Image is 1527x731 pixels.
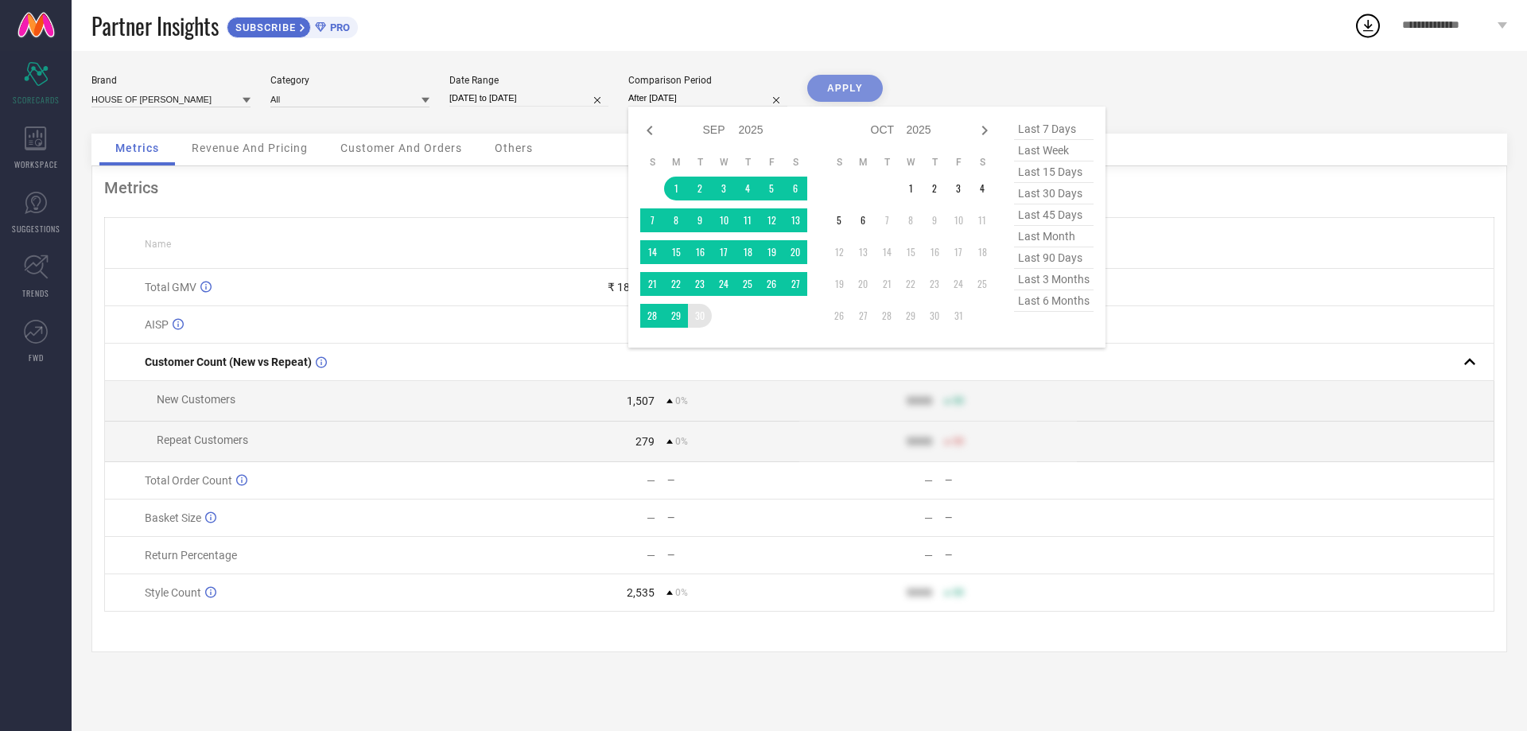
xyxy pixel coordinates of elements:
[449,90,608,107] input: Select date range
[647,549,655,562] div: —
[688,240,712,264] td: Tue Sep 16 2025
[946,240,970,264] td: Fri Oct 17 2025
[635,435,655,448] div: 279
[712,240,736,264] td: Wed Sep 17 2025
[923,208,946,232] td: Thu Oct 09 2025
[953,436,964,447] span: 50
[783,208,807,232] td: Sat Sep 13 2025
[946,304,970,328] td: Fri Oct 31 2025
[946,177,970,200] td: Fri Oct 03 2025
[104,178,1494,197] div: Metrics
[688,304,712,328] td: Tue Sep 30 2025
[667,512,798,523] div: —
[1014,140,1094,161] span: last week
[899,156,923,169] th: Wednesday
[145,356,312,368] span: Customer Count (New vs Repeat)
[760,177,783,200] td: Fri Sep 05 2025
[875,208,899,232] td: Tue Oct 07 2025
[647,511,655,524] div: —
[640,272,664,296] td: Sun Sep 21 2025
[946,272,970,296] td: Fri Oct 24 2025
[91,10,219,42] span: Partner Insights
[736,208,760,232] td: Thu Sep 11 2025
[712,177,736,200] td: Wed Sep 03 2025
[907,435,932,448] div: 9999
[227,13,358,38] a: SUBSCRIBEPRO
[760,272,783,296] td: Fri Sep 26 2025
[975,121,994,140] div: Next month
[736,177,760,200] td: Thu Sep 04 2025
[924,511,933,524] div: —
[340,142,462,154] span: Customer And Orders
[664,156,688,169] th: Monday
[736,272,760,296] td: Thu Sep 25 2025
[907,586,932,599] div: 9999
[627,395,655,407] div: 1,507
[970,177,994,200] td: Sat Oct 04 2025
[675,587,688,598] span: 0%
[664,208,688,232] td: Mon Sep 08 2025
[923,304,946,328] td: Thu Oct 30 2025
[1354,11,1382,40] div: Open download list
[953,587,964,598] span: 50
[970,272,994,296] td: Sat Oct 25 2025
[145,239,171,250] span: Name
[946,156,970,169] th: Friday
[945,475,1076,486] div: —
[851,240,875,264] td: Mon Oct 13 2025
[1014,290,1094,312] span: last 6 months
[899,208,923,232] td: Wed Oct 08 2025
[1014,247,1094,269] span: last 90 days
[664,240,688,264] td: Mon Sep 15 2025
[875,304,899,328] td: Tue Oct 28 2025
[157,434,248,446] span: Repeat Customers
[667,550,798,561] div: —
[712,272,736,296] td: Wed Sep 24 2025
[923,272,946,296] td: Thu Oct 23 2025
[145,474,232,487] span: Total Order Count
[1014,226,1094,247] span: last month
[326,21,350,33] span: PRO
[628,75,787,86] div: Comparison Period
[923,156,946,169] th: Thursday
[1014,183,1094,204] span: last 30 days
[851,156,875,169] th: Monday
[970,156,994,169] th: Saturday
[14,158,58,170] span: WORKSPACE
[827,240,851,264] td: Sun Oct 12 2025
[783,240,807,264] td: Sat Sep 20 2025
[688,156,712,169] th: Tuesday
[827,156,851,169] th: Sunday
[970,208,994,232] td: Sat Oct 11 2025
[760,208,783,232] td: Fri Sep 12 2025
[953,395,964,406] span: 50
[157,393,235,406] span: New Customers
[783,272,807,296] td: Sat Sep 27 2025
[675,436,688,447] span: 0%
[688,272,712,296] td: Tue Sep 23 2025
[851,304,875,328] td: Mon Oct 27 2025
[22,287,49,299] span: TRENDS
[667,475,798,486] div: —
[945,550,1076,561] div: —
[899,240,923,264] td: Wed Oct 15 2025
[827,304,851,328] td: Sun Oct 26 2025
[29,352,44,364] span: FWD
[712,208,736,232] td: Wed Sep 10 2025
[227,21,300,33] span: SUBSCRIBE
[875,240,899,264] td: Tue Oct 14 2025
[675,395,688,406] span: 0%
[145,586,201,599] span: Style Count
[1014,269,1094,290] span: last 3 months
[664,304,688,328] td: Mon Sep 29 2025
[192,142,308,154] span: Revenue And Pricing
[899,272,923,296] td: Wed Oct 22 2025
[783,177,807,200] td: Sat Sep 06 2025
[923,240,946,264] td: Thu Oct 16 2025
[945,512,1076,523] div: —
[647,474,655,487] div: —
[495,142,533,154] span: Others
[608,281,655,294] div: ₹ 18.28 L
[924,474,933,487] div: —
[1014,161,1094,183] span: last 15 days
